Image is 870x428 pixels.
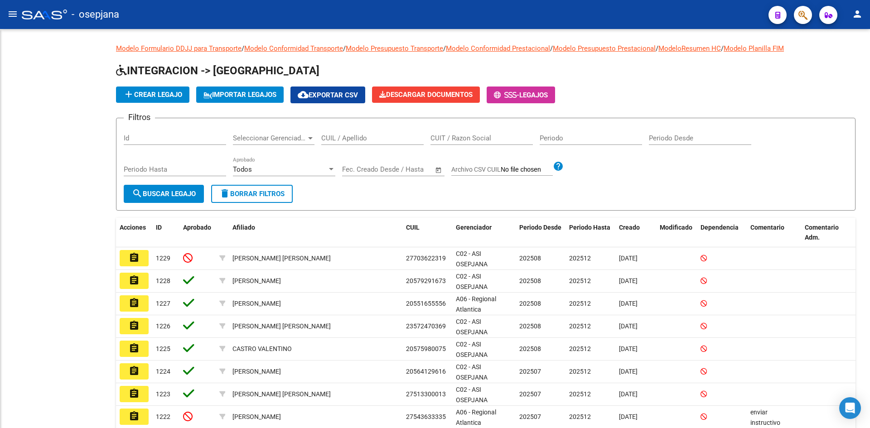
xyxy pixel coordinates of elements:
span: - [494,91,519,99]
mat-icon: assignment [129,411,140,422]
span: Legajos [519,91,548,99]
button: Crear Legajo [116,87,189,103]
span: 27543633335 [406,413,446,420]
span: 202508 [519,255,541,262]
datatable-header-cell: CUIL [402,218,452,248]
span: 1229 [156,255,170,262]
span: 20551655556 [406,300,446,307]
mat-icon: help [553,161,564,172]
div: [PERSON_NAME] [232,276,281,286]
div: [PERSON_NAME] [PERSON_NAME] [232,321,331,332]
span: 202508 [519,300,541,307]
mat-icon: add [123,89,134,100]
span: C02 - ASI OSEPJANA [456,386,488,404]
span: 1224 [156,368,170,375]
span: [DATE] [619,277,638,284]
span: Acciones [120,224,146,231]
h3: Filtros [124,111,155,124]
datatable-header-cell: Creado [615,218,656,248]
datatable-header-cell: Afiliado [229,218,402,248]
datatable-header-cell: Gerenciador [452,218,516,248]
span: Buscar Legajo [132,190,196,198]
span: Crear Legajo [123,91,182,99]
span: C02 - ASI OSEPJANA [456,363,488,381]
button: Open calendar [434,165,444,175]
div: Open Intercom Messenger [839,397,861,419]
span: 20575980075 [406,345,446,352]
datatable-header-cell: Aprobado [179,218,216,248]
div: CASTRO VALENTINO [232,344,292,354]
span: Afiliado [232,224,255,231]
span: 20564129616 [406,368,446,375]
mat-icon: cloud_download [298,89,309,100]
span: Archivo CSV CUIL [451,166,501,173]
a: Modelo Presupuesto Prestacional [553,44,656,53]
datatable-header-cell: Acciones [116,218,152,248]
mat-icon: assignment [129,365,140,376]
span: C02 - ASI OSEPJANA [456,318,488,336]
button: -Legajos [487,87,555,103]
span: Comentario [750,224,784,231]
span: CUIL [406,224,420,231]
a: Modelo Conformidad Prestacional [446,44,550,53]
span: 1226 [156,322,170,330]
mat-icon: assignment [129,343,140,354]
span: 202507 [519,413,541,420]
span: - osepjana [72,5,119,24]
mat-icon: delete [219,188,230,199]
span: 202512 [569,277,591,284]
datatable-header-cell: Periodo Hasta [565,218,615,248]
span: 202512 [569,300,591,307]
span: 202512 [569,368,591,375]
span: C02 - ASI OSEPJANA [456,273,488,290]
a: Modelo Presupuesto Transporte [346,44,443,53]
div: [PERSON_NAME] [PERSON_NAME] [232,253,331,264]
span: 202512 [569,390,591,398]
span: [DATE] [619,300,638,307]
span: 23572470369 [406,322,446,330]
span: Seleccionar Gerenciador [233,134,306,142]
datatable-header-cell: ID [152,218,179,248]
span: 1225 [156,345,170,352]
button: Exportar CSV [290,87,365,103]
span: Modificado [660,224,692,231]
span: 20579291673 [406,277,446,284]
span: A06 - Regional Atlantica [456,409,496,426]
mat-icon: assignment [129,298,140,308]
span: Comentario Adm. [805,224,839,241]
datatable-header-cell: Comentario [747,218,801,248]
span: C02 - ASI OSEPJANA [456,250,488,268]
a: ModeloResumen HC [658,44,721,53]
div: [PERSON_NAME] [232,298,281,309]
a: Modelo Conformidad Transporte [244,44,343,53]
mat-icon: assignment [129,275,140,286]
button: Buscar Legajo [124,185,204,203]
span: 27703622319 [406,255,446,262]
span: [DATE] [619,255,638,262]
mat-icon: assignment [129,320,140,331]
input: End date [380,165,424,173]
span: 1222 [156,413,170,420]
span: 202512 [569,322,591,330]
span: INTEGRACION -> [GEOGRAPHIC_DATA] [116,64,319,77]
span: ID [156,224,162,231]
mat-icon: assignment [129,388,140,399]
datatable-header-cell: Periodo Desde [516,218,565,248]
span: [DATE] [619,345,638,352]
span: Creado [619,224,640,231]
span: C02 - ASI OSEPJANA [456,341,488,358]
span: 1223 [156,390,170,398]
a: Modelo Formulario DDJJ para Transporte [116,44,242,53]
span: Descargar Documentos [379,91,473,99]
a: Modelo Planilla FIM [724,44,784,53]
span: Periodo Desde [519,224,561,231]
datatable-header-cell: Modificado [656,218,697,248]
mat-icon: assignment [129,252,140,263]
datatable-header-cell: Dependencia [697,218,747,248]
span: Aprobado [183,224,211,231]
input: Start date [342,165,372,173]
mat-icon: person [852,9,863,19]
span: Dependencia [701,224,739,231]
span: Gerenciador [456,224,492,231]
span: 202512 [569,413,591,420]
